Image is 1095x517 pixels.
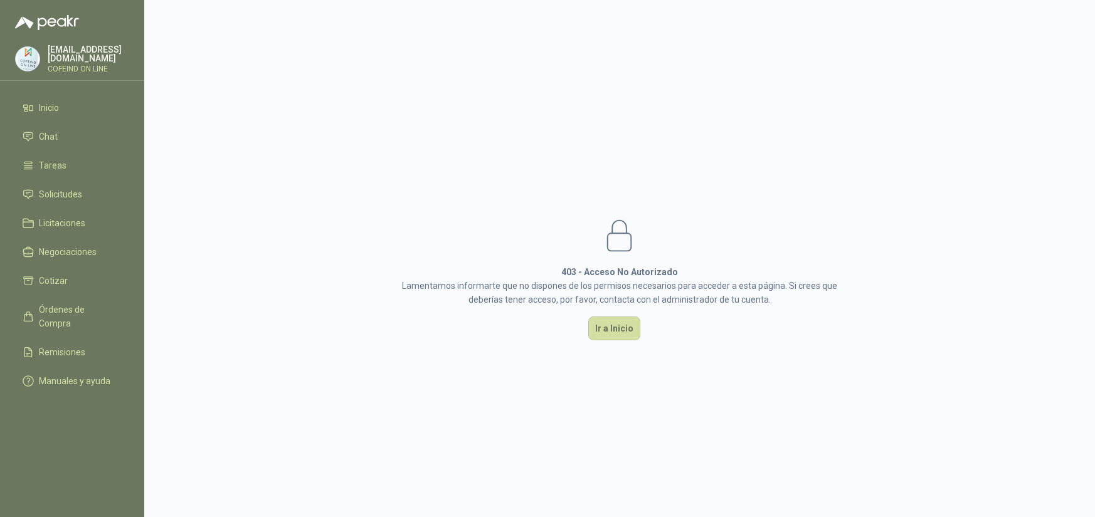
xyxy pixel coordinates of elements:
[588,316,640,340] button: Ir a Inicio
[39,187,82,201] span: Solicitudes
[48,45,129,63] p: [EMAIL_ADDRESS][DOMAIN_NAME]
[39,274,68,288] span: Cotizar
[15,269,129,293] a: Cotizar
[15,240,129,264] a: Negociaciones
[15,369,129,393] a: Manuales y ayuda
[39,345,85,359] span: Remisiones
[15,211,129,235] a: Licitaciones
[39,303,117,330] span: Órdenes de Compra
[39,130,58,144] span: Chat
[401,265,838,279] h1: 403 - Acceso No Autorizado
[15,15,79,30] img: Logo peakr
[48,65,129,73] p: COFEIND ON LINE
[15,154,129,177] a: Tareas
[15,125,129,149] a: Chat
[39,159,66,172] span: Tareas
[401,279,838,306] p: Lamentamos informarte que no dispones de los permisos necesarios para acceder a esta página. Si c...
[39,101,59,115] span: Inicio
[15,96,129,120] a: Inicio
[15,340,129,364] a: Remisiones
[39,374,110,388] span: Manuales y ayuda
[15,298,129,335] a: Órdenes de Compra
[39,216,85,230] span: Licitaciones
[15,182,129,206] a: Solicitudes
[16,47,40,71] img: Company Logo
[39,245,97,259] span: Negociaciones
